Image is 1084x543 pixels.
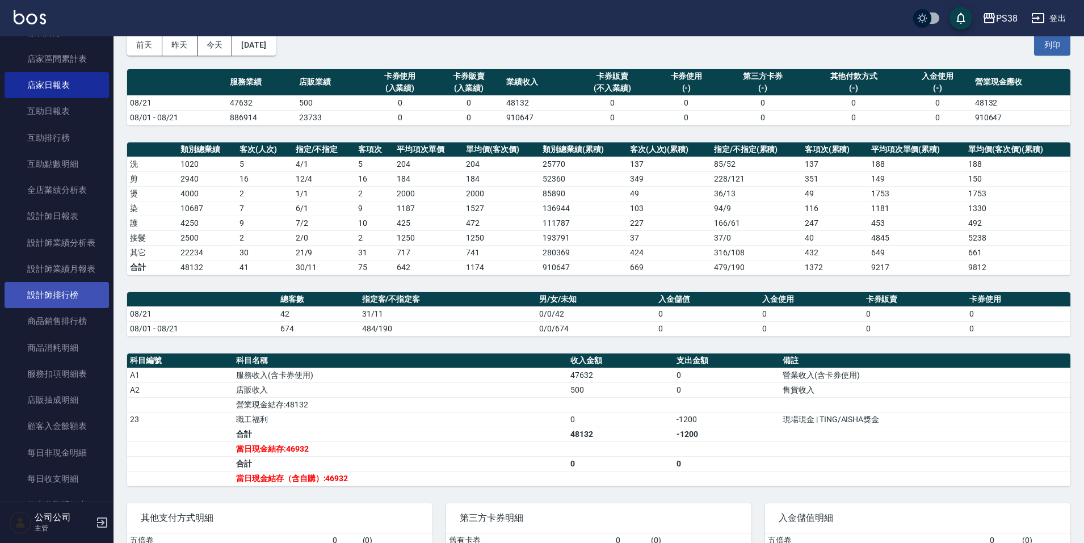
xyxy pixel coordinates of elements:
[503,110,573,125] td: 910647
[868,230,966,245] td: 4845
[5,230,109,256] a: 設計師業績分析表
[5,440,109,466] a: 每日非現金明細
[460,512,738,524] span: 第三方卡券明細
[127,171,178,186] td: 剪
[463,216,540,230] td: 472
[355,171,394,186] td: 16
[779,512,1057,524] span: 入金儲值明細
[868,260,966,275] td: 9217
[949,7,972,30] button: save
[162,35,198,56] button: 昨天
[759,306,863,321] td: 0
[127,157,178,171] td: 洗
[127,35,162,56] button: 前天
[759,292,863,307] th: 入金使用
[972,69,1070,96] th: 營業現金應收
[178,142,237,157] th: 類別總業績
[237,186,293,201] td: 2
[996,11,1018,26] div: PS38
[656,292,759,307] th: 入金儲值
[1027,8,1070,29] button: 登出
[967,306,1070,321] td: 0
[808,82,900,94] div: (-)
[656,321,759,336] td: 0
[5,203,109,229] a: 設計師日報表
[808,70,900,82] div: 其他付款方式
[178,201,237,216] td: 10687
[293,157,356,171] td: 4 / 1
[568,412,674,427] td: 0
[5,256,109,282] a: 設計師業績月報表
[868,157,966,171] td: 188
[965,216,1070,230] td: 492
[868,216,966,230] td: 453
[5,46,109,72] a: 店家區間累計表
[233,368,568,382] td: 服務收入(含卡券使用)
[127,412,233,427] td: 23
[711,245,802,260] td: 316 / 108
[9,511,32,534] img: Person
[868,201,966,216] td: 1181
[540,201,627,216] td: 136944
[627,201,711,216] td: 103
[355,186,394,201] td: 2
[965,245,1070,260] td: 661
[227,95,296,110] td: 47632
[568,427,674,441] td: 48132
[368,82,432,94] div: (入業績)
[296,69,365,96] th: 店販業績
[14,10,46,24] img: Logo
[652,95,721,110] td: 0
[293,171,356,186] td: 12 / 4
[5,387,109,413] a: 店販抽成明細
[5,413,109,439] a: 顧客入金餘額表
[437,70,501,82] div: 卡券販賣
[178,186,237,201] td: 4000
[127,245,178,260] td: 其它
[394,157,463,171] td: 204
[463,157,540,171] td: 204
[296,110,365,125] td: 23733
[711,142,802,157] th: 指定/不指定(累積)
[656,306,759,321] td: 0
[237,171,293,186] td: 16
[711,201,802,216] td: 94 / 9
[721,95,804,110] td: 0
[198,35,233,56] button: 今天
[627,171,711,186] td: 349
[355,216,394,230] td: 10
[278,292,359,307] th: 總客數
[5,151,109,177] a: 互助點數明細
[127,260,178,275] td: 合計
[394,171,463,186] td: 184
[5,177,109,203] a: 全店業績分析表
[724,70,801,82] div: 第三方卡券
[127,353,233,368] th: 科目編號
[802,171,868,186] td: 351
[355,230,394,245] td: 2
[233,382,568,397] td: 店販收入
[5,335,109,361] a: 商品消耗明細
[655,82,719,94] div: (-)
[394,216,463,230] td: 425
[394,230,463,245] td: 1250
[359,321,537,336] td: 484/190
[780,412,1070,427] td: 現場現金 | TING/AISHA獎金
[802,142,868,157] th: 客項次(累積)
[227,69,296,96] th: 服務業績
[802,260,868,275] td: 1372
[178,245,237,260] td: 22234
[802,157,868,171] td: 137
[540,260,627,275] td: 910647
[237,201,293,216] td: 7
[674,427,780,441] td: -1200
[903,95,972,110] td: 0
[233,441,568,456] td: 當日現金結存:46932
[127,95,227,110] td: 08/21
[5,282,109,308] a: 設計師排行榜
[127,292,1070,336] table: a dense table
[237,245,293,260] td: 30
[711,230,802,245] td: 37 / 0
[434,110,503,125] td: 0
[759,321,863,336] td: 0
